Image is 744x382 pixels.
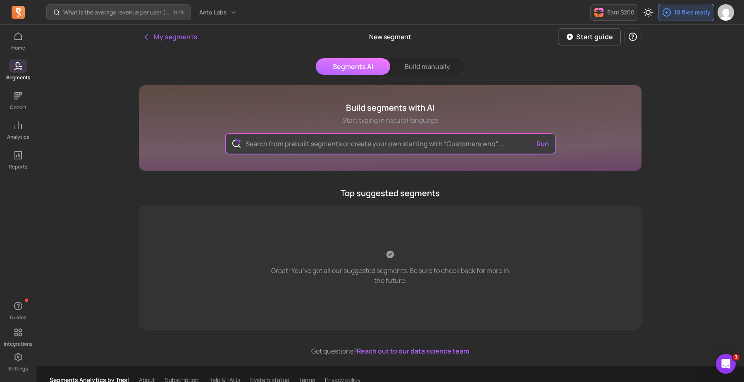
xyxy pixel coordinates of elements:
p: Start typing in natural language [342,115,438,125]
span: 1 [733,354,739,361]
p: Start guide [576,32,613,42]
h1: Build segments with AI [342,102,438,114]
p: Home [11,45,25,51]
p: Settings [8,365,28,372]
button: Build manually [390,58,465,75]
button: What is the average revenue per user (ARPU) by cohort?⌘+K [46,4,191,20]
p: Great! You’ve got all our suggested segments. Be sure to check back for more in the future. [266,266,514,285]
p: Analytics [7,134,29,140]
span: + [174,8,184,17]
input: Search from prebuilt segments or create your own starting with “Customers who” ... [239,134,542,154]
p: Earn $200 [607,8,634,17]
button: Aeto Labs [194,5,242,20]
p: Integrations [4,341,32,347]
p: What is the average revenue per user (ARPU) by cohort? [63,8,170,17]
img: avatar [718,4,734,21]
span: Aeto Labs [199,8,227,17]
kbd: ⌘ [173,7,178,18]
p: Reports [9,164,27,170]
kbd: K [181,9,184,16]
button: Run [533,135,552,152]
button: Toggle dark mode [640,4,656,21]
button: My segments [139,28,200,45]
p: Got questions? [139,346,641,356]
p: Guides [10,314,26,321]
iframe: Intercom live chat [716,354,736,374]
p: Cohort [10,104,26,111]
p: Top suggested segments [139,187,641,199]
p: Segments [6,74,30,81]
button: Earn $200 [590,4,638,21]
button: Start guide [558,28,621,45]
p: New segment [369,32,411,42]
button: 10 files ready [658,4,714,21]
button: Segments AI [316,58,390,75]
p: 10 files ready [674,8,711,17]
button: Reach out to our data science team [357,346,469,356]
button: Guides [9,298,27,323]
